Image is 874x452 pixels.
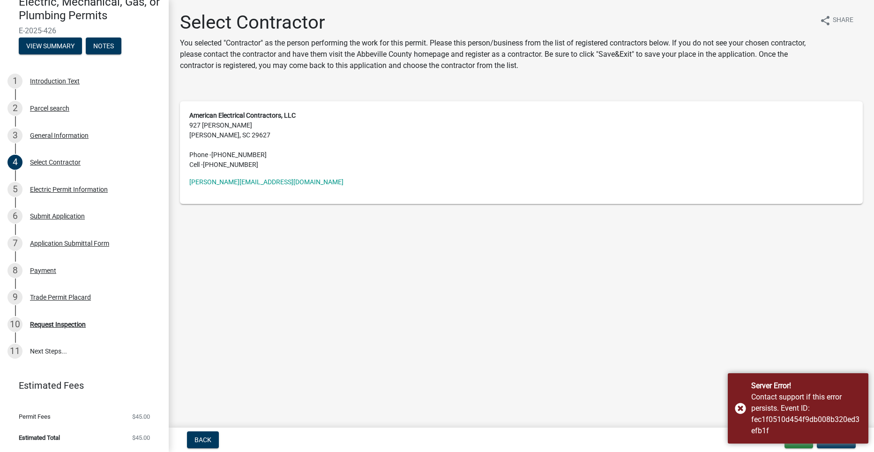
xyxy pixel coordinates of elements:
[86,43,121,50] wm-modal-confirm: Notes
[194,436,211,444] span: Back
[30,132,89,139] div: General Information
[203,161,258,168] span: [PHONE_NUMBER]
[751,392,861,437] div: Contact support if this error persists. Event ID: fec1f0510d454f9db008b320ed3efb1f
[86,38,121,54] button: Notes
[189,161,203,168] abbr: Cell -
[132,435,150,441] span: $45.00
[7,74,22,89] div: 1
[7,290,22,305] div: 9
[30,78,80,84] div: Introduction Text
[7,209,22,224] div: 6
[30,213,85,219] div: Submit Application
[19,38,82,54] button: View Summary
[189,112,296,119] strong: American Electrical Contractors, LLC
[30,186,108,193] div: Electric Permit Information
[132,414,150,420] span: $45.00
[19,414,51,420] span: Permit Fees
[7,317,22,332] div: 10
[187,431,219,448] button: Back
[30,267,56,274] div: Payment
[180,11,812,34] h1: Select Contractor
[7,155,22,170] div: 4
[7,101,22,116] div: 2
[7,236,22,251] div: 7
[30,294,91,301] div: Trade Permit Placard
[189,178,344,186] a: [PERSON_NAME][EMAIL_ADDRESS][DOMAIN_NAME]
[7,344,22,359] div: 11
[30,159,81,166] div: Select Contractor
[751,380,861,392] div: Server Error!
[19,26,150,35] span: E-2025-426
[820,15,831,26] i: share
[812,11,861,30] button: shareShare
[7,376,154,395] a: Estimated Fees
[30,105,69,112] div: Parcel search
[211,151,267,158] span: [PHONE_NUMBER]
[7,182,22,197] div: 5
[19,435,60,441] span: Estimated Total
[19,43,82,50] wm-modal-confirm: Summary
[189,111,853,170] address: 927 [PERSON_NAME] [PERSON_NAME], SC 29627
[30,240,109,247] div: Application Submittal Form
[189,151,211,158] abbr: Phone -
[7,128,22,143] div: 3
[833,15,853,26] span: Share
[30,321,86,328] div: Request Inspection
[7,263,22,278] div: 8
[180,38,812,71] p: You selected "Contractor" as the person performing the work for this permit. Please this person/b...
